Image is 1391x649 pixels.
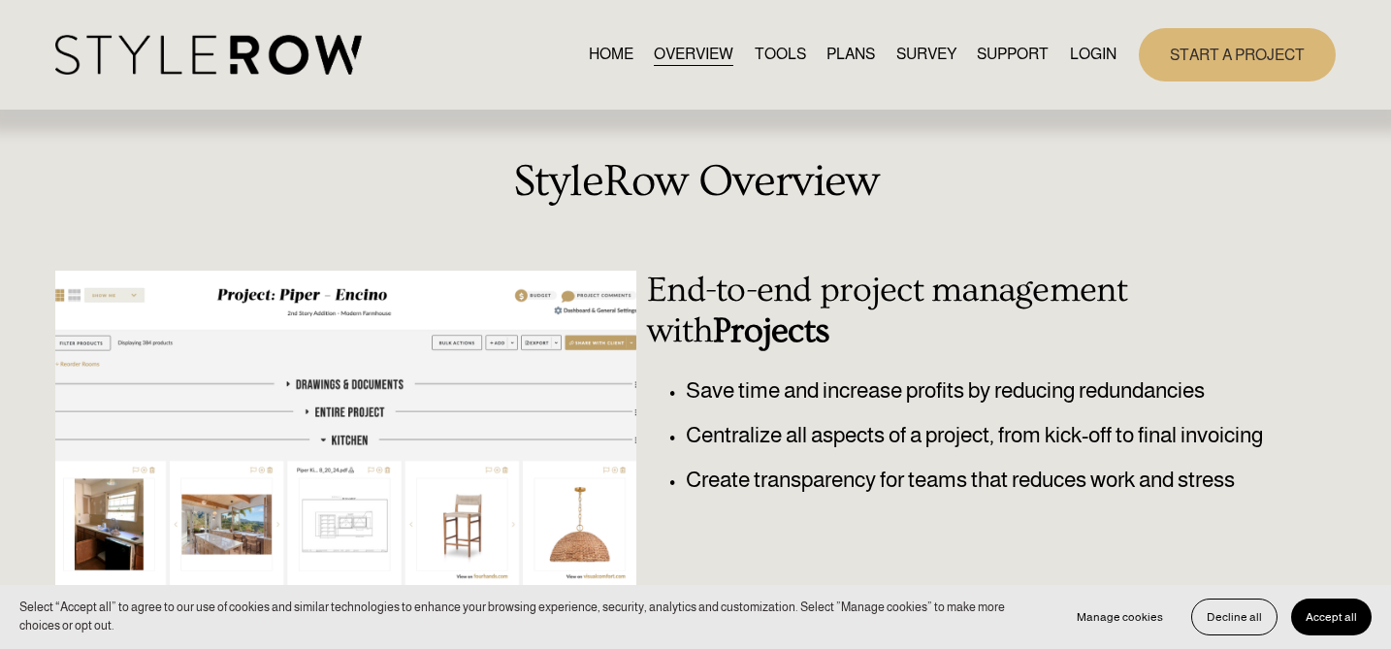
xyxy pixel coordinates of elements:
[686,373,1281,406] p: Save time and increase profits by reducing redundancies
[55,156,1335,207] h2: StyleRow Overview
[713,310,829,351] strong: Projects
[1291,599,1372,635] button: Accept all
[1306,610,1357,624] span: Accept all
[1191,599,1278,635] button: Decline all
[826,42,875,68] a: PLANS
[977,42,1049,68] a: folder dropdown
[19,599,1043,635] p: Select “Accept all” to agree to our use of cookies and similar technologies to enhance your brows...
[647,271,1281,352] h3: End-to-end project management with
[654,42,733,68] a: OVERVIEW
[1070,42,1116,68] a: LOGIN
[1077,610,1163,624] span: Manage cookies
[55,35,361,75] img: StyleRow
[589,42,633,68] a: HOME
[1139,28,1336,81] a: START A PROJECT
[977,43,1049,66] span: SUPPORT
[686,463,1281,496] p: Create transparency for teams that reduces work and stress
[1207,610,1262,624] span: Decline all
[755,42,806,68] a: TOOLS
[1062,599,1178,635] button: Manage cookies
[896,42,956,68] a: SURVEY
[686,418,1281,451] p: Centralize all aspects of a project, from kick-off to final invoicing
